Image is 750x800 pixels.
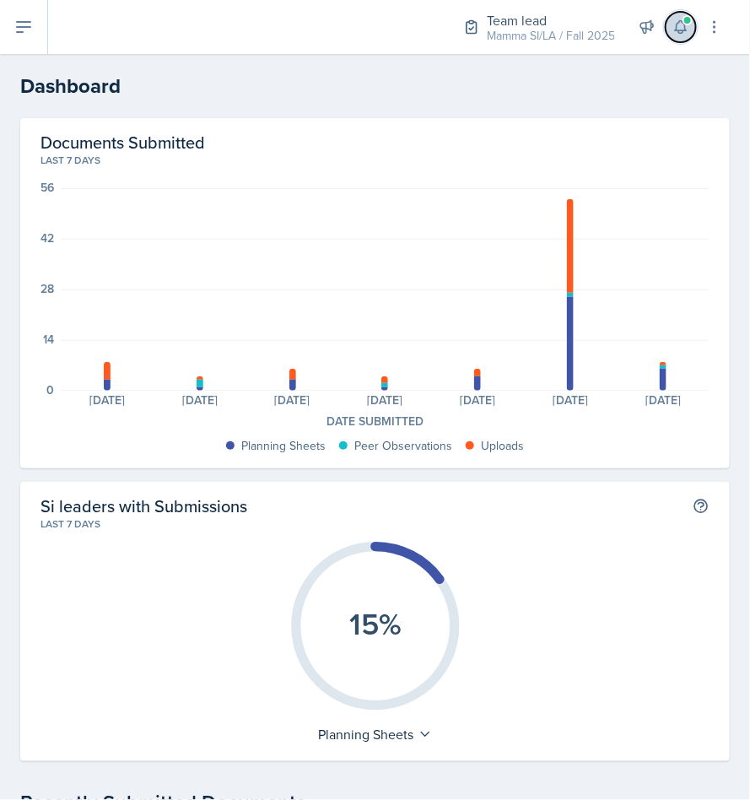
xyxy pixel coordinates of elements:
[40,132,710,153] h2: Documents Submitted
[246,394,339,406] div: [DATE]
[481,437,524,455] div: Uploads
[349,603,402,646] text: 15%
[61,394,154,406] div: [DATE]
[40,232,54,244] div: 42
[40,283,54,295] div: 28
[20,71,730,101] h2: Dashboard
[487,27,615,45] div: Mamma SI/LA / Fall 2025
[40,495,247,516] h2: Si leaders with Submissions
[40,153,710,168] div: Last 7 days
[40,516,710,532] div: Last 7 days
[40,181,54,193] div: 56
[310,721,440,748] div: Planning Sheets
[524,394,617,406] div: [DATE]
[241,437,326,455] div: Planning Sheets
[339,394,432,406] div: [DATE]
[154,394,246,406] div: [DATE]
[46,384,54,396] div: 0
[40,413,710,430] div: Date Submitted
[487,10,615,30] div: Team lead
[617,394,710,406] div: [DATE]
[431,394,524,406] div: [DATE]
[354,437,452,455] div: Peer Observations
[43,333,54,345] div: 14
